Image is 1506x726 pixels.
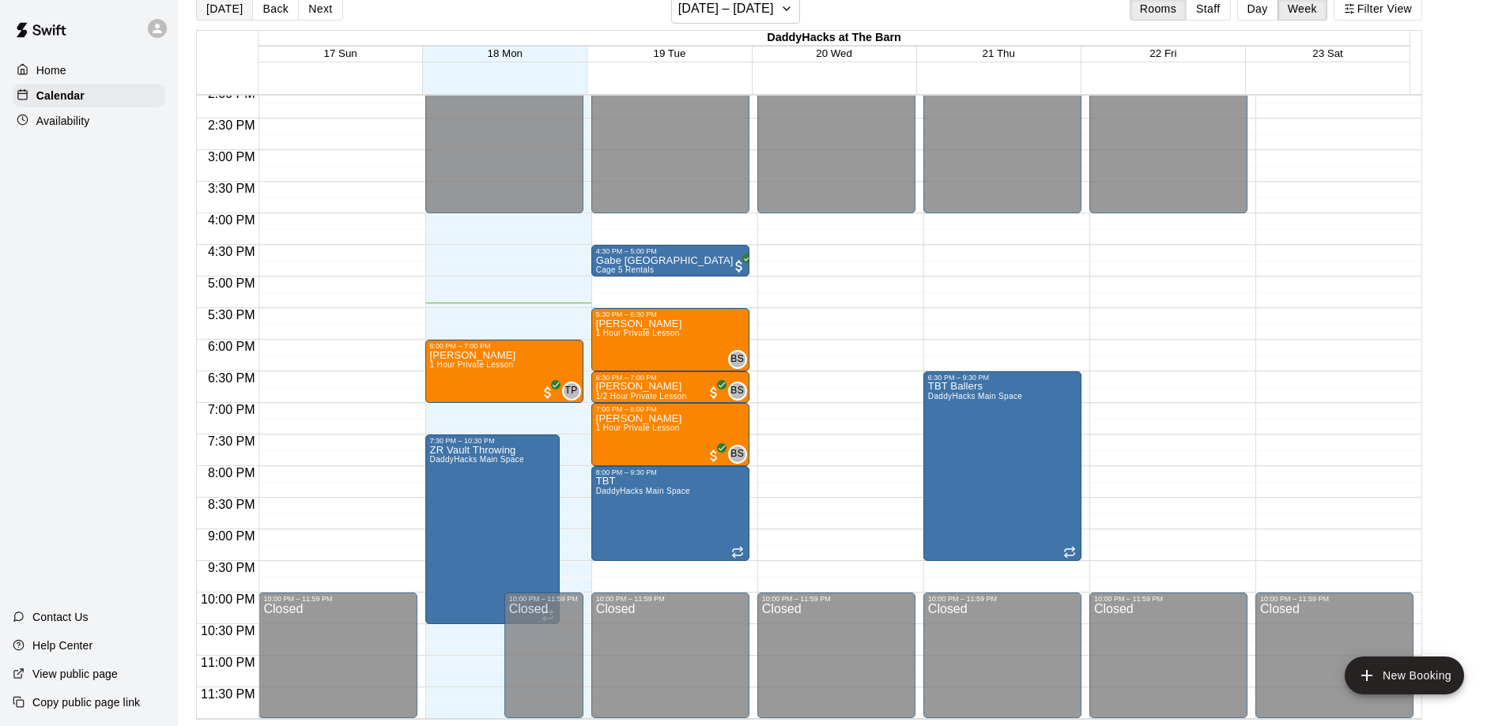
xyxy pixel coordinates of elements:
span: Bradley Swyers [734,445,747,464]
span: 2:30 PM [204,118,259,132]
span: DaddyHacks Main Space [430,455,524,464]
div: Closed [509,603,579,716]
div: 10:00 PM – 11:59 PM [263,595,336,603]
span: 9:00 PM [204,529,259,543]
button: 18 Mon [488,47,523,59]
div: 4:30 PM – 5:00 PM: Gabe Roma [591,245,749,276]
span: 7:00 PM [204,403,259,416]
button: add [1345,656,1464,694]
span: Recurring event [731,546,744,559]
div: 6:00 PM – 7:00 PM [430,342,495,350]
div: 8:00 PM – 9:30 PM: TBT [591,466,749,561]
p: Availability [36,113,90,129]
div: 4:30 PM – 5:00 PM [596,247,661,255]
p: Contact Us [32,609,89,625]
p: Calendar [36,88,85,103]
span: All customers have paid [540,385,556,401]
span: 6:30 PM [204,371,259,385]
div: 5:30 PM – 6:30 PM: Hudson [591,308,749,371]
span: 1 Hour Private Lesson [430,360,514,369]
div: 10:00 PM – 11:59 PM: Closed [757,592,915,718]
p: Home [36,62,66,78]
div: 10:00 PM – 11:59 PM [1094,595,1167,603]
span: 9:30 PM [204,561,259,574]
div: 10:00 PM – 11:59 PM: Closed [1255,592,1414,718]
div: 6:30 PM – 9:30 PM [928,374,993,382]
span: All customers have paid [731,258,747,274]
div: 10:00 PM – 11:59 PM: Closed [591,592,749,718]
span: Cage 5 Rentals [596,265,655,274]
button: 21 Thu [983,47,1015,59]
div: 7:00 PM – 8:00 PM: Logan Marshall [591,403,749,466]
p: View public page [32,666,118,682]
span: DaddyHacks Main Space [928,392,1022,401]
div: 5:30 PM – 6:30 PM [596,310,661,318]
div: Closed [1094,603,1243,716]
span: 11:00 PM [197,656,259,669]
div: 10:00 PM – 11:59 PM: Closed [1089,592,1247,718]
div: Bradley Swyers [728,350,747,369]
span: BS [730,383,744,399]
button: 20 Wed [816,47,852,59]
span: Recurring event [1063,546,1076,559]
div: 7:00 PM – 8:00 PM [596,405,661,413]
div: 10:00 PM – 11:59 PM: Closed [504,592,583,718]
span: 3:00 PM [204,150,259,164]
span: 11:30 PM [197,687,259,701]
span: 8:30 PM [204,498,259,511]
span: 4:30 PM [204,245,259,258]
div: Closed [762,603,911,716]
div: Closed [263,603,412,716]
span: 4:00 PM [204,213,259,227]
div: Bradley Swyers [728,382,747,401]
a: Home [13,58,165,82]
div: 6:30 PM – 7:00 PM [596,374,661,382]
div: 6:30 PM – 7:00 PM: Winston Townley [591,371,749,403]
span: All customers have paid [706,448,722,464]
div: 8:00 PM – 9:30 PM [596,468,661,476]
div: 10:00 PM – 11:59 PM [596,595,669,603]
span: Bradley Swyers [734,382,747,401]
div: DaddyHacks at The Barn [259,31,1410,46]
div: 10:00 PM – 11:59 PM [928,595,1001,603]
span: All customers have paid [706,385,722,401]
div: 10:00 PM – 11:59 PM: Closed [259,592,417,718]
span: 10:30 PM [197,624,259,638]
span: TP [565,383,578,399]
span: BS [730,352,744,367]
div: Closed [928,603,1077,716]
div: Bradley Swyers [728,445,747,464]
button: 19 Tue [654,47,686,59]
span: 3:30 PM [204,182,259,195]
button: 22 Fri [1149,47,1176,59]
div: Calendar [13,84,165,107]
span: 5:30 PM [204,308,259,322]
span: 5:00 PM [204,276,259,290]
p: Help Center [32,638,92,653]
p: Copy public page link [32,694,140,710]
span: 10:00 PM [197,592,259,606]
div: 10:00 PM – 11:59 PM [1260,595,1333,603]
div: Closed [1260,603,1409,716]
button: 23 Sat [1312,47,1343,59]
span: Bradley Swyers [734,350,747,369]
span: 17 Sun [324,47,357,59]
div: Closed [596,603,745,716]
div: 10:00 PM – 11:59 PM [509,595,582,603]
div: 6:30 PM – 9:30 PM: TBT Ballers [923,371,1081,561]
a: Availability [13,109,165,133]
span: DaddyHacks Main Space [596,487,690,495]
span: 8:00 PM [204,466,259,480]
div: 10:00 PM – 11:59 PM: Closed [923,592,1081,718]
div: 7:30 PM – 10:30 PM: ZR Vault Throwing [425,434,560,624]
span: 1 Hour Private Lesson [596,329,680,337]
span: Tim Payne [568,382,581,401]
span: 1/2 Hour Private Lesson [596,392,687,401]
div: 6:00 PM – 7:00 PM: Lucas Yang [425,340,583,403]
